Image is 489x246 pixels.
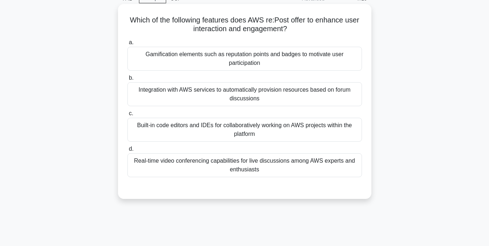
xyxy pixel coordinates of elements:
[129,75,134,81] span: b.
[129,39,134,45] span: a.
[127,118,362,142] div: Built-in code editors and IDEs for collaboratively working on AWS projects within the platform
[127,153,362,177] div: Real-time video conferencing capabilities for live discussions among AWS experts and enthusiasts
[127,47,362,71] div: Gamification elements such as reputation points and badges to motivate user participation
[129,146,134,152] span: d.
[127,16,363,34] h5: Which of the following features does AWS re:Post offer to enhance user interaction and engagement?
[129,110,133,116] span: c.
[127,82,362,106] div: Integration with AWS services to automatically provision resources based on forum discussions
